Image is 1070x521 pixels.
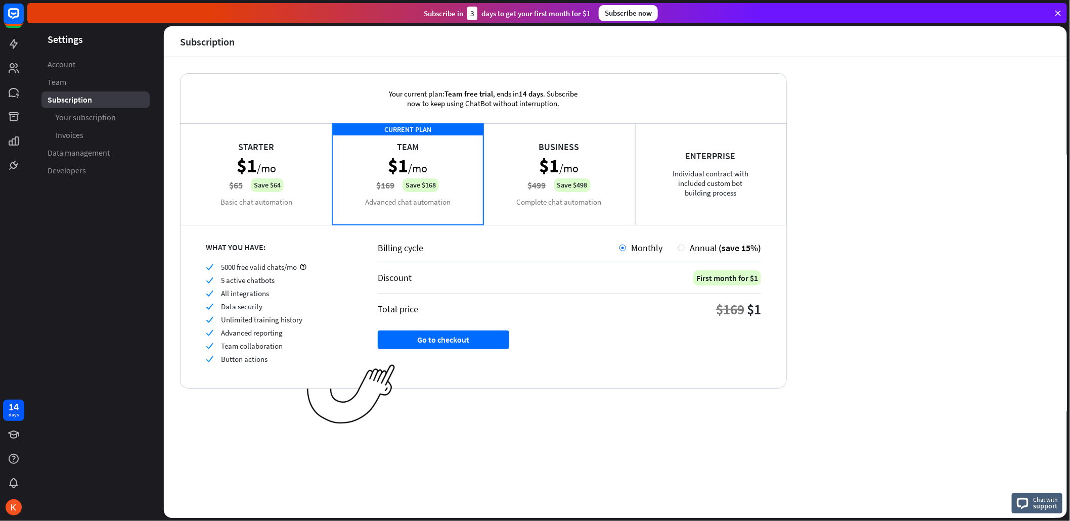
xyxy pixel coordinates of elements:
[206,329,213,337] i: check
[1034,501,1058,510] span: support
[221,275,275,285] span: 5 active chatbots
[3,400,24,421] a: 14 days
[631,242,662,254] span: Monthly
[48,77,66,87] span: Team
[375,74,592,123] div: Your current plan: , ends in . Subscribe now to keep using ChatBot without interruption.
[41,127,150,144] a: Invoices
[719,242,761,254] span: (save 15%)
[716,300,744,318] div: $169
[8,4,38,34] button: Open LiveChat chat widget
[221,328,283,338] span: Advanced reporting
[48,165,86,176] span: Developers
[48,59,75,70] span: Account
[41,56,150,73] a: Account
[41,74,150,90] a: Team
[41,145,150,161] a: Data management
[378,303,418,315] div: Total price
[56,130,83,140] span: Invoices
[221,289,269,298] span: All integrations
[56,112,116,123] span: Your subscription
[206,263,213,271] i: check
[206,242,352,252] div: WHAT YOU HAVE:
[424,7,591,20] div: Subscribe in days to get your first month for $1
[307,364,395,424] img: ec979a0a656117aaf919.png
[48,94,92,105] span: Subscription
[519,89,544,99] span: 14 days
[206,276,213,284] i: check
[206,290,213,297] i: check
[221,354,268,364] span: Button actions
[467,7,477,20] div: 3
[693,270,761,286] div: First month for $1
[221,315,302,324] span: Unlimited training history
[180,36,235,48] div: Subscription
[378,242,619,254] div: Billing cycle
[690,242,717,254] span: Annual
[221,341,283,351] span: Team collaboration
[221,302,262,311] span: Data security
[41,162,150,179] a: Developers
[221,262,297,272] span: 5000 free valid chats/mo
[445,89,494,99] span: Team free trial
[206,355,213,363] i: check
[378,330,509,349] button: Go to checkout
[378,272,412,283] div: Discount
[599,5,658,21] div: Subscribe now
[206,303,213,310] i: check
[48,148,110,158] span: Data management
[9,411,19,418] div: days
[206,342,213,350] i: check
[1034,495,1058,504] span: Chat with
[9,402,19,411] div: 14
[41,109,150,126] a: Your subscription
[27,32,164,46] header: Settings
[206,316,213,323] i: check
[747,300,761,318] div: $1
